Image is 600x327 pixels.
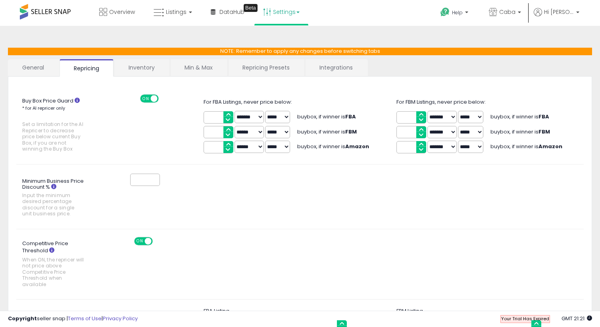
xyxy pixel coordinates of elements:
[440,7,450,17] i: Get Help
[22,105,65,111] small: * for AI repricer only
[158,95,170,102] span: OFF
[297,128,357,135] span: buybox, if winner is
[16,175,101,221] label: Minimum Business Price Discount %
[151,238,164,244] span: OFF
[204,98,292,106] span: For FBA Listings, never price below:
[490,143,562,150] span: buybox, if winner is
[166,8,187,16] span: Listings
[244,4,258,12] div: Tooltip anchor
[22,121,84,152] span: Set a limitation for the AI Repricer to decrease price below current Buy Box, if you are not winn...
[170,59,227,76] a: Min & Max
[396,307,423,315] span: FBM Listing
[501,315,549,322] span: Your Trial Has Expired
[345,143,369,150] b: Amazon
[141,95,151,102] span: ON
[490,113,549,120] span: buybox, if winner is
[60,59,113,77] a: Repricing
[305,59,367,76] a: Integrations
[204,307,229,315] span: FBA Listing
[16,237,101,291] label: Competitive Price Threshold
[538,128,550,135] b: FBM
[345,128,357,135] b: FBM
[490,128,550,135] span: buybox, if winner is
[452,9,463,16] span: Help
[8,59,59,76] a: General
[538,113,549,120] b: FBA
[8,315,138,323] div: seller snap | |
[68,315,102,322] a: Terms of Use
[562,315,592,322] span: 2025-09-9 21:21 GMT
[534,8,579,26] a: Hi [PERSON_NAME]
[103,315,138,322] a: Privacy Policy
[8,315,37,322] strong: Copyright
[345,113,356,120] b: FBA
[16,95,101,156] label: Buy Box Price Guard
[499,8,515,16] span: Caba
[544,8,574,16] span: Hi [PERSON_NAME]
[8,48,592,55] p: NOTE: Remember to apply any changes before switching tabs
[22,192,84,217] span: Input the minimum desired percentage discount for a single unit business price.
[114,59,169,76] a: Inventory
[22,257,84,287] span: When ON, the repricer will not price above Competitive Price Threshold when available
[538,143,562,150] b: Amazon
[434,1,476,26] a: Help
[297,113,356,120] span: buybox, if winner is
[396,98,486,106] span: For FBM Listings, never price below:
[135,238,145,244] span: ON
[219,8,244,16] span: DataHub
[297,143,369,150] span: buybox, if winner is
[109,8,135,16] span: Overview
[228,59,304,76] a: Repricing Presets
